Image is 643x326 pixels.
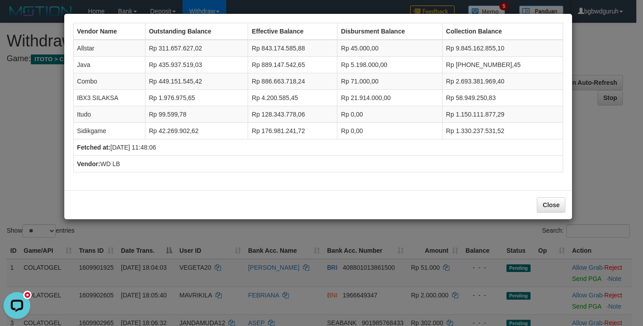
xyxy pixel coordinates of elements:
[337,23,442,40] th: Disbursment Balance
[248,73,337,90] td: Rp 886.663.718,24
[23,2,32,11] div: new message indicator
[73,90,145,106] td: IBX3 SILAKSA
[73,139,563,156] td: [DATE] 11:48:06
[145,90,248,106] td: Rp 1.976.975,65
[337,123,442,139] td: Rp 0,00
[145,123,248,139] td: Rp 42.269.902,62
[73,156,563,172] td: WD LB
[442,123,563,139] td: Rp 1.330.237.531,52
[73,73,145,90] td: Combo
[442,23,563,40] th: Collection Balance
[337,90,442,106] td: Rp 21.914.000,00
[337,40,442,57] td: Rp 45.000,00
[248,57,337,73] td: Rp 889.147.542,65
[77,160,100,167] b: Vendor:
[537,197,565,213] button: Close
[442,73,563,90] td: Rp 2.693.381.969,40
[248,23,337,40] th: Effective Balance
[442,106,563,123] td: Rp 1.150.111.877,29
[248,123,337,139] td: Rp 176.981.241,72
[73,23,145,40] th: Vendor Name
[248,106,337,123] td: Rp 128.343.778,06
[337,106,442,123] td: Rp 0,00
[442,90,563,106] td: Rp 58.949.250,83
[337,73,442,90] td: Rp 71.000,00
[73,123,145,139] td: Sidikgame
[145,23,248,40] th: Outstanding Balance
[145,57,248,73] td: Rp 435.937.519,03
[4,4,30,30] button: Open LiveChat chat widget
[248,90,337,106] td: Rp 4.200.585,45
[73,40,145,57] td: Allstar
[73,57,145,73] td: Java
[337,57,442,73] td: Rp 5.198.000,00
[248,40,337,57] td: Rp 843.174.585,88
[442,57,563,73] td: Rp [PHONE_NUMBER],45
[145,106,248,123] td: Rp 99.599,78
[442,40,563,57] td: Rp 9.845.162.855,10
[77,144,111,151] b: Fetched at:
[73,106,145,123] td: Itudo
[145,40,248,57] td: Rp 311.657.627,02
[145,73,248,90] td: Rp 449.151.545,42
